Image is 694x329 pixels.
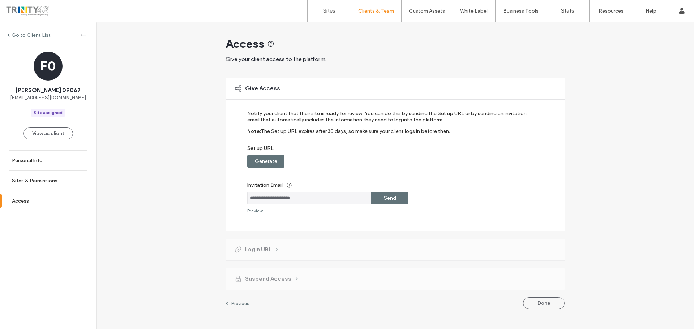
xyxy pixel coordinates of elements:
label: Access [12,198,29,204]
label: Custom Assets [409,8,445,14]
label: Go to Client List [12,32,51,38]
label: Resources [599,8,624,14]
label: Sites & Permissions [12,178,57,184]
button: Done [523,297,565,309]
label: Send [384,191,396,205]
label: Stats [561,8,574,14]
span: Login URL [245,246,271,254]
span: [PERSON_NAME] 09067 [16,86,81,94]
span: Give your client access to the platform. [226,56,326,62]
label: Note: [247,128,261,145]
span: Help [16,5,31,12]
label: Clients & Team [358,8,394,14]
label: Help [646,8,656,14]
label: Set up URL [247,145,533,155]
label: Notify your client that their site is ready for review. You can do this by sending the Set up URL... [247,111,533,128]
a: Previous [226,300,249,306]
label: Invitation Email [247,178,533,192]
label: The Set up URL expires after 30 days, so make sure your client logs in before then. [261,128,450,145]
span: Suspend Access [245,275,291,283]
span: Access [226,36,264,51]
div: Preview [247,208,262,213]
label: Business Tools [503,8,539,14]
button: View as client [23,127,73,139]
label: White Label [460,8,488,14]
label: Previous [231,301,249,306]
div: Site assigned [34,109,63,116]
span: [EMAIL_ADDRESS][DOMAIN_NAME] [10,94,86,101]
span: Give Access [245,85,280,92]
div: F0 [34,52,63,81]
label: Personal Info [12,157,43,164]
label: Generate [255,155,277,168]
label: Sites [323,8,335,14]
